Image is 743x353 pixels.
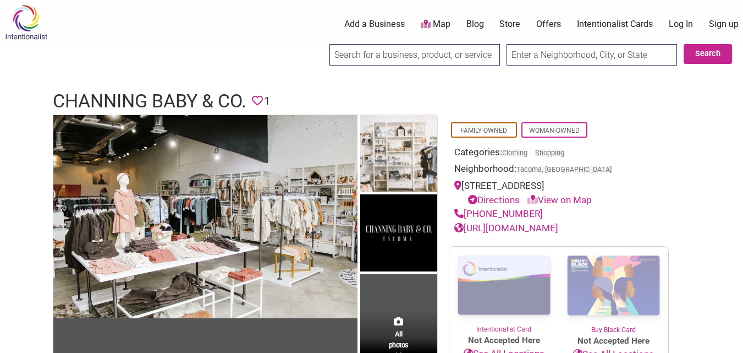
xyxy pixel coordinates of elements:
[454,222,558,233] a: [URL][DOMAIN_NAME]
[360,194,437,274] img: Channing Baby & Co
[536,18,561,30] a: Offers
[559,247,668,325] img: Buy Black Card
[669,18,693,30] a: Log In
[449,247,559,324] img: Intentionalist Card
[53,115,357,318] img: Channing Baby & Co
[449,334,559,347] span: Not Accepted Here
[577,18,653,30] a: Intentionalist Cards
[527,194,592,205] a: View on Map
[559,335,668,347] span: Not Accepted Here
[454,179,663,207] div: [STREET_ADDRESS]
[460,127,507,134] a: Family-Owned
[499,18,520,30] a: Store
[329,44,500,66] input: Search for a business, product, or service
[502,149,527,157] a: Clothing
[421,18,450,31] a: Map
[264,93,270,110] span: 1
[559,247,668,335] a: Buy Black Card
[454,145,663,162] div: Categories:
[466,18,484,30] a: Blog
[529,127,580,134] a: Woman-Owned
[252,93,263,110] span: You must be logged in to save favorites.
[53,88,246,115] h1: Channing Baby & Co.
[454,162,663,179] div: Neighborhood:
[360,115,437,195] img: Channing Baby & Co
[709,18,739,30] a: Sign up
[449,247,559,334] a: Intentionalist Card
[516,166,612,173] span: Tacoma, [GEOGRAPHIC_DATA]
[535,149,564,157] a: Shopping
[507,44,677,66] input: Enter a Neighborhood, City, or State
[454,208,543,219] a: [PHONE_NUMBER]
[468,194,520,205] a: Directions
[684,44,732,64] button: Search
[344,18,405,30] a: Add a Business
